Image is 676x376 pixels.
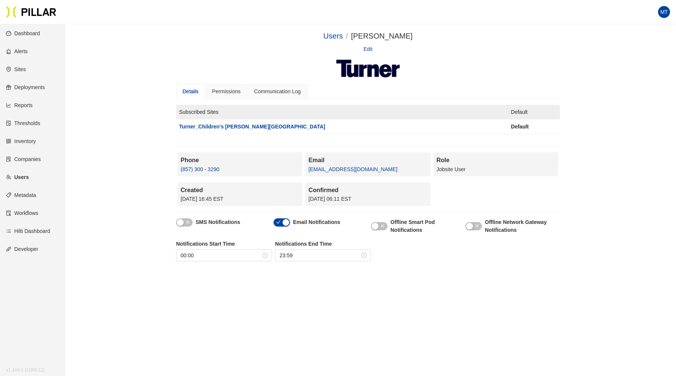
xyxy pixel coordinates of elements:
div: [DATE] 16:45 EST [181,195,299,203]
a: solutionCompanies [6,156,41,162]
span: / [346,32,348,40]
div: Permissions [212,87,241,95]
a: line-chartReports [6,102,33,108]
label: Email Notifications [293,218,340,226]
span: Default [511,124,529,130]
a: qrcodeInventory [6,138,36,144]
label: Offline Smart Pod Notifications [390,218,465,234]
span: check [276,220,281,224]
span: close [380,224,385,228]
div: Role [437,155,555,165]
img: Turner Construction [336,59,400,78]
label: Notifications End Time [275,240,371,248]
div: [DATE] 06:11 EST [308,195,427,203]
a: giftDeployments [6,84,45,90]
a: Turner_Children's [PERSON_NAME][GEOGRAPHIC_DATA] [179,124,325,130]
a: barsHilti Dashboard [6,228,50,234]
span: close [475,224,479,228]
div: Confirmed [308,185,427,195]
th: Default [508,105,560,119]
a: dashboardDashboard [6,30,40,36]
a: environmentSites [6,66,26,72]
input: 23:59 [280,251,360,260]
div: Communication Log [254,87,301,95]
div: Jobsite User [437,165,555,173]
a: (857) 300 - 3290 [181,166,220,172]
label: SMS Notifications [196,218,240,226]
span: [PERSON_NAME] [351,32,413,40]
div: Email [308,155,427,165]
a: apiDeveloper [6,246,38,252]
div: Details [182,87,199,95]
div: Phone [181,155,299,165]
a: auditWorkflows [6,210,38,216]
span: close [185,220,190,224]
th: Subscribed Sites [176,105,508,119]
a: alertAlerts [6,48,28,54]
span: MT [660,6,668,18]
a: tagMetadata [6,192,36,198]
label: Notifications Start Time [176,240,272,248]
input: 00:00 [181,251,261,260]
a: Users [323,32,343,40]
img: Pillar Technologies [6,6,56,18]
a: exceptionThresholds [6,120,40,126]
a: teamUsers [6,174,29,180]
label: Offline Network Gateway Notifications [485,218,560,234]
div: Created [181,185,299,195]
a: Edit [363,45,372,53]
a: [EMAIL_ADDRESS][DOMAIN_NAME] [308,166,397,172]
